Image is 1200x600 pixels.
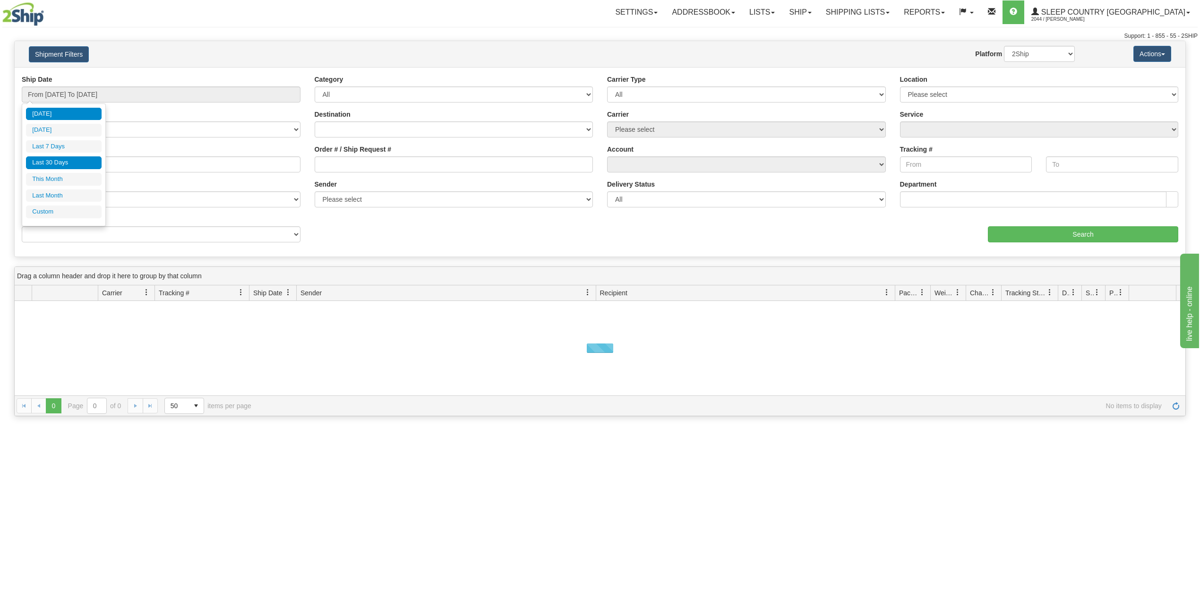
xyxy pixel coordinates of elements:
a: Settings [608,0,665,24]
div: Support: 1 - 855 - 55 - 2SHIP [2,32,1198,40]
span: Sleep Country [GEOGRAPHIC_DATA] [1039,8,1185,16]
a: Ship [782,0,818,24]
span: No items to display [265,402,1162,410]
label: Delivery Status [607,180,655,189]
a: Ship Date filter column settings [280,284,296,300]
input: From [900,156,1032,172]
iframe: chat widget [1178,252,1199,348]
a: Lists [742,0,782,24]
label: Carrier Type [607,75,645,84]
a: Reports [897,0,952,24]
label: Location [900,75,927,84]
label: Ship Date [22,75,52,84]
li: This Month [26,173,102,186]
label: Tracking # [900,145,933,154]
label: Platform [975,49,1002,59]
a: Sender filter column settings [580,284,596,300]
a: Recipient filter column settings [879,284,895,300]
a: Shipment Issues filter column settings [1089,284,1105,300]
span: items per page [164,398,251,414]
label: Category [315,75,343,84]
li: [DATE] [26,124,102,137]
span: Ship Date [253,288,282,298]
li: [DATE] [26,108,102,120]
label: Carrier [607,110,629,119]
a: Carrier filter column settings [138,284,154,300]
label: Department [900,180,937,189]
button: Shipment Filters [29,46,89,62]
a: Weight filter column settings [950,284,966,300]
a: Refresh [1168,398,1183,413]
span: Tracking Status [1005,288,1046,298]
img: logo2044.jpg [2,2,44,26]
span: Shipment Issues [1086,288,1094,298]
span: 50 [171,401,183,411]
span: Page 0 [46,398,61,413]
li: Last 7 Days [26,140,102,153]
span: Carrier [102,288,122,298]
a: Delivery Status filter column settings [1065,284,1081,300]
span: Page sizes drop down [164,398,204,414]
span: Delivery Status [1062,288,1070,298]
span: Page of 0 [68,398,121,414]
div: grid grouping header [15,267,1185,285]
span: 2044 / [PERSON_NAME] [1031,15,1102,24]
li: Custom [26,206,102,218]
a: Tracking Status filter column settings [1042,284,1058,300]
label: Destination [315,110,351,119]
span: Weight [934,288,954,298]
input: To [1046,156,1178,172]
li: Last 30 Days [26,156,102,169]
button: Actions [1133,46,1171,62]
label: Order # / Ship Request # [315,145,392,154]
span: Tracking # [159,288,189,298]
a: Packages filter column settings [914,284,930,300]
span: Recipient [600,288,627,298]
span: Packages [899,288,919,298]
span: Charge [970,288,990,298]
span: select [189,398,204,413]
li: Last Month [26,189,102,202]
a: Charge filter column settings [985,284,1001,300]
span: Pickup Status [1109,288,1117,298]
a: Pickup Status filter column settings [1113,284,1129,300]
a: Sleep Country [GEOGRAPHIC_DATA] 2044 / [PERSON_NAME] [1024,0,1197,24]
div: live help - online [7,6,87,17]
label: Sender [315,180,337,189]
label: Service [900,110,924,119]
a: Addressbook [665,0,742,24]
a: Tracking # filter column settings [233,284,249,300]
label: Account [607,145,634,154]
a: Shipping lists [819,0,897,24]
span: Sender [300,288,322,298]
input: Search [988,226,1178,242]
